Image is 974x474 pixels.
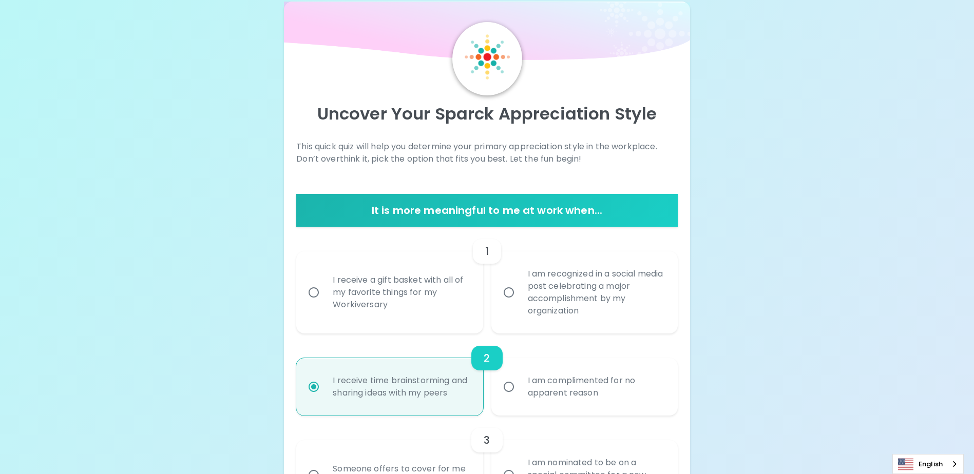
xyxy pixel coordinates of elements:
[892,454,964,474] div: Language
[520,362,672,411] div: I am complimented for no apparent reason
[893,455,963,473] a: English
[892,454,964,474] aside: Language selected: English
[296,333,677,416] div: choice-group-check
[296,104,677,124] p: Uncover Your Sparck Appreciation Style
[465,34,510,80] img: Sparck Logo
[296,227,677,333] div: choice-group-check
[484,350,490,366] h6: 2
[296,141,677,165] p: This quick quiz will help you determine your primary appreciation style in the workplace. Don’t o...
[484,432,490,448] h6: 3
[485,243,489,260] h6: 1
[284,2,690,65] img: wave
[300,202,673,219] h6: It is more meaningful to me at work when...
[324,262,477,323] div: I receive a gift basket with all of my favorite things for my Workiversary
[324,362,477,411] div: I receive time brainstorming and sharing ideas with my peers
[520,255,672,329] div: I am recognized in a social media post celebrating a major accomplishment by my organization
